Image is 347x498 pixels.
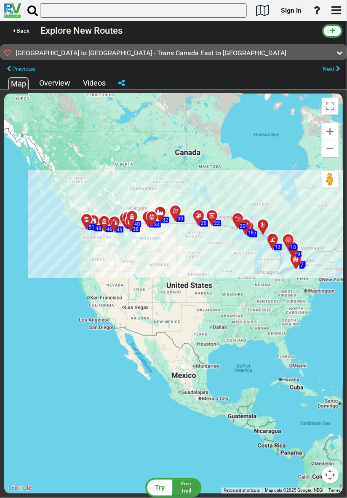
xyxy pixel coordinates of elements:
[322,123,339,140] button: Zoom in
[181,481,191,494] span: Free Trail
[281,6,302,14] span: Sign in
[322,98,339,115] button: Toggle fullscreen view
[143,478,204,498] button: Try FreeTrail
[240,223,246,229] span: 20
[328,488,340,493] a: Terms (opens in new tab)
[6,483,34,494] img: Google
[302,261,305,267] span: 5
[81,78,108,89] div: Videos
[40,26,320,36] h3: Explore New Routes
[291,245,296,250] span: 10
[251,232,256,237] span: 17
[154,222,160,228] span: 34
[298,251,301,257] span: 9
[96,226,101,232] span: 48
[201,221,207,226] span: 25
[178,216,184,222] span: 30
[224,488,260,494] button: Keyboard shortcuts
[12,65,35,72] span: Previous
[301,263,304,269] span: 7
[6,25,36,37] button: Back
[163,217,168,223] span: 32
[214,221,220,226] span: 22
[322,171,339,188] button: Drag Pegman onto the map to open Street View
[89,224,95,230] span: 51
[37,78,72,89] div: Overview
[117,227,123,233] span: 45
[277,2,305,19] a: Sign in
[155,484,165,492] span: Try
[275,244,281,250] span: 13
[107,226,112,232] span: 46
[322,467,339,484] button: Map camera controls
[316,63,347,75] button: Next
[16,49,286,57] sapn: [GEOGRAPHIC_DATA] to [GEOGRAPHIC_DATA] - Trans Canada East to [GEOGRAPHIC_DATA]
[6,483,34,494] a: Open this area in Google Maps (opens a new window)
[134,221,140,227] span: 40
[133,226,139,232] span: 38
[323,65,335,72] span: Next
[8,77,29,89] div: Map
[322,140,339,157] button: Zoom out
[248,230,254,236] span: 18
[4,3,21,18] img: RvPlanetLogo.png
[265,488,323,493] span: Map data ©2025 Google, INEGI
[16,27,29,34] span: Back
